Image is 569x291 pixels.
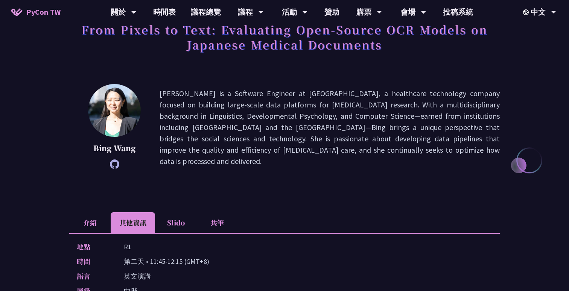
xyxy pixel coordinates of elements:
[77,241,109,252] p: 地點
[88,84,141,137] img: Bing Wang
[88,142,141,154] p: Bing Wang
[111,212,155,233] li: 其他資訊
[196,212,238,233] li: 共筆
[160,88,500,167] p: [PERSON_NAME] is a Software Engineer at [GEOGRAPHIC_DATA], a healthcare technology company focuse...
[523,9,531,15] img: Locale Icon
[4,3,68,21] a: PyCon TW
[124,241,131,252] p: R1
[11,8,23,16] img: Home icon of PyCon TW 2025
[124,271,151,282] p: 英文演講
[155,212,196,233] li: Slido
[69,18,500,56] h1: From Pixels to Text: Evaluating Open-Source OCR Models on Japanese Medical Documents
[69,212,111,233] li: 介紹
[77,271,109,282] p: 語言
[124,256,209,267] p: 第二天 • 11:45-12:15 (GMT+8)
[77,256,109,267] p: 時間
[26,6,61,18] span: PyCon TW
